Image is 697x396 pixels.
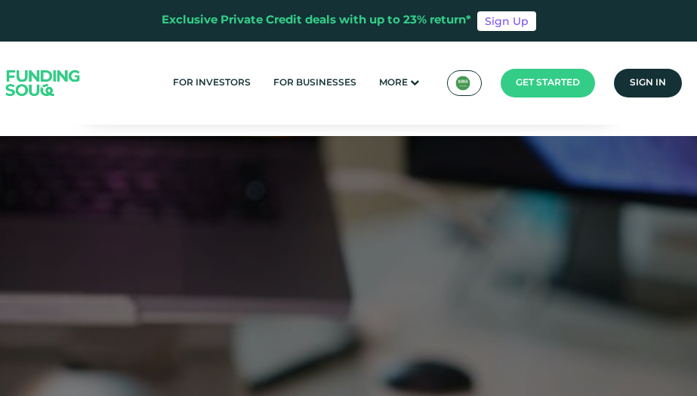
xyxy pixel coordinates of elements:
span: Get started [516,79,580,88]
span: Sign in [630,79,666,88]
a: For Businesses [270,71,360,96]
span: More [379,79,408,88]
a: Sign in [614,69,682,97]
img: SA Flag [455,76,470,91]
a: Sign Up [477,11,536,31]
a: For Investors [169,71,254,96]
div: Exclusive Private Credit deals with up to 23% return* [162,12,471,29]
